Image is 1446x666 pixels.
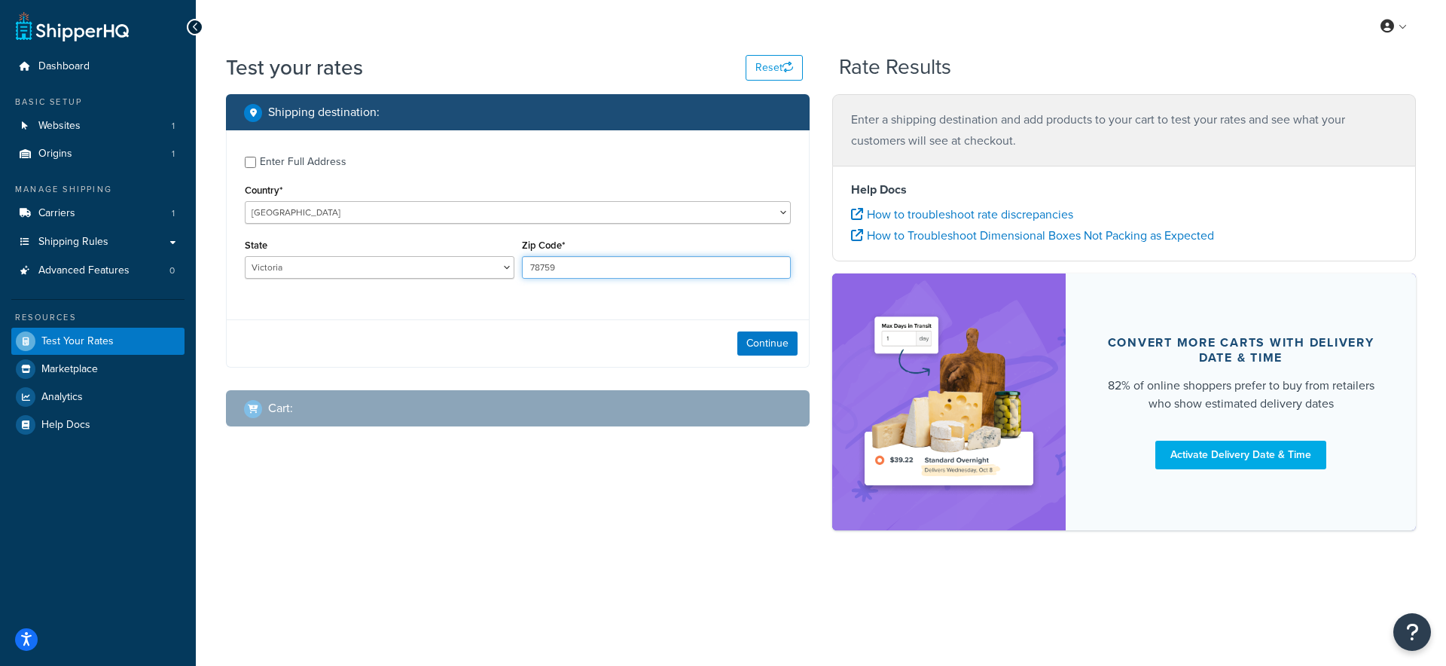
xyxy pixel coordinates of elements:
span: Shipping Rules [38,236,108,249]
h2: Rate Results [839,56,951,79]
span: 1 [172,120,175,133]
span: Analytics [41,391,83,404]
label: Zip Code* [522,240,565,251]
span: 0 [169,264,175,277]
div: Enter Full Address [260,151,346,173]
span: Test Your Rates [41,335,114,348]
span: Carriers [38,207,75,220]
span: Marketplace [41,363,98,376]
li: Origins [11,140,185,168]
input: Enter Full Address [245,157,256,168]
label: Country* [245,185,282,196]
a: Websites1 [11,112,185,140]
a: How to troubleshoot rate discrepancies [851,206,1073,223]
span: Dashboard [38,60,90,73]
a: Activate Delivery Date & Time [1155,441,1326,469]
a: Marketplace [11,356,185,383]
h2: Shipping destination : [268,105,380,119]
div: Manage Shipping [11,183,185,196]
a: Analytics [11,383,185,411]
span: Origins [38,148,72,160]
div: 82% of online shoppers prefer to buy from retailers who show estimated delivery dates [1102,377,1380,413]
div: Convert more carts with delivery date & time [1102,335,1380,365]
a: How to Troubleshoot Dimensional Boxes Not Packing as Expected [851,227,1214,244]
li: Websites [11,112,185,140]
a: Dashboard [11,53,185,81]
span: 1 [172,207,175,220]
h2: Cart : [268,402,293,415]
label: State [245,240,267,251]
button: Open Resource Center [1393,613,1431,651]
h4: Help Docs [851,181,1397,199]
a: Shipping Rules [11,228,185,256]
a: Origins1 [11,140,185,168]
li: Carriers [11,200,185,228]
span: 1 [172,148,175,160]
div: Basic Setup [11,96,185,108]
a: Help Docs [11,411,185,438]
a: Test Your Rates [11,328,185,355]
h1: Test your rates [226,53,363,82]
button: Reset [746,55,803,81]
button: Continue [737,331,798,356]
span: Websites [38,120,81,133]
img: feature-image-ddt-36eae7f7280da8017bfb280eaccd9c446f90b1fe08728e4019434db127062ab4.png [855,296,1043,508]
a: Advanced Features0 [11,257,185,285]
a: Carriers1 [11,200,185,228]
div: Resources [11,311,185,324]
span: Help Docs [41,419,90,432]
li: Advanced Features [11,257,185,285]
span: Advanced Features [38,264,130,277]
p: Enter a shipping destination and add products to your cart to test your rates and see what your c... [851,109,1397,151]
